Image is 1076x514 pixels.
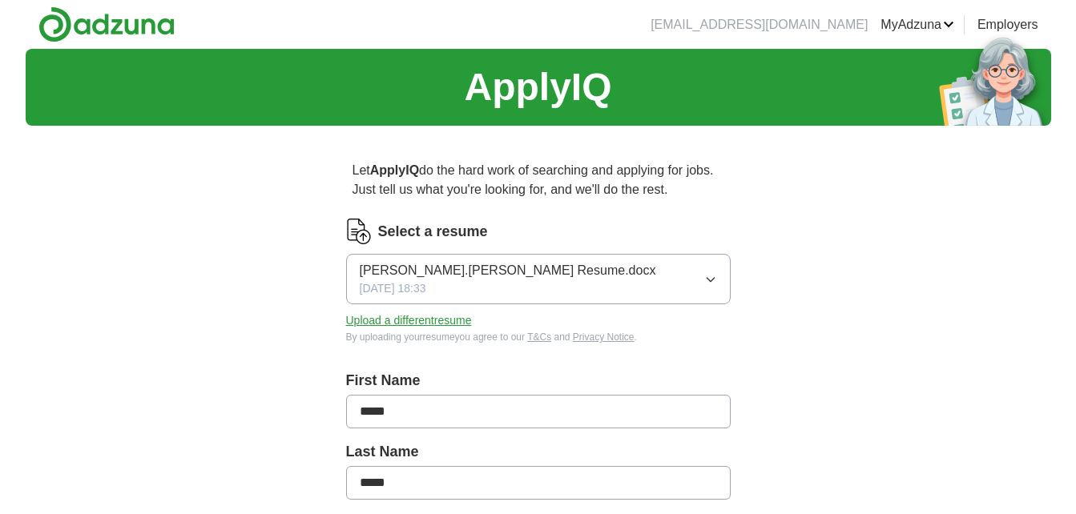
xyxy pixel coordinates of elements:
[370,163,419,177] strong: ApplyIQ
[346,155,731,206] p: Let do the hard work of searching and applying for jobs. Just tell us what you're looking for, an...
[346,370,731,392] label: First Name
[573,331,635,343] a: Privacy Notice
[346,219,372,244] img: CV Icon
[346,330,731,344] div: By uploading your resume you agree to our and .
[651,15,868,34] li: [EMAIL_ADDRESS][DOMAIN_NAME]
[346,254,731,304] button: [PERSON_NAME].[PERSON_NAME] Resume.docx[DATE] 18:33
[977,15,1038,34] a: Employers
[360,280,426,297] span: [DATE] 18:33
[378,221,488,243] label: Select a resume
[881,15,954,34] a: MyAdzuna
[464,58,611,116] h1: ApplyIQ
[346,312,472,329] button: Upload a differentresume
[360,261,656,280] span: [PERSON_NAME].[PERSON_NAME] Resume.docx
[346,441,731,463] label: Last Name
[527,331,551,343] a: T&Cs
[38,6,175,42] img: Adzuna logo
